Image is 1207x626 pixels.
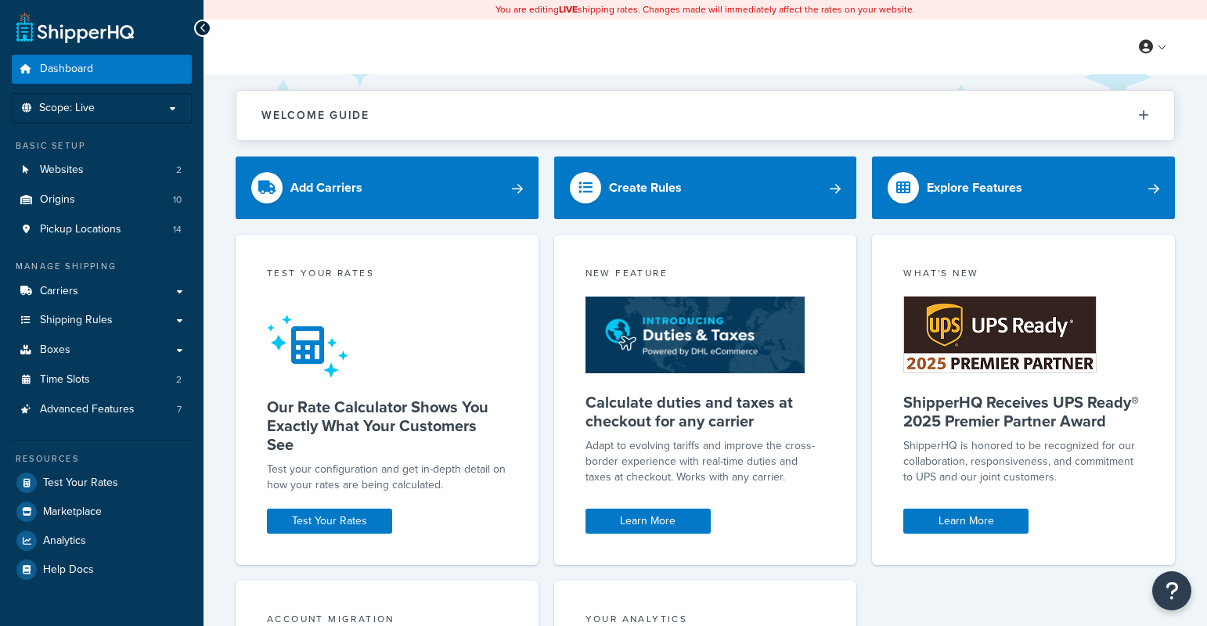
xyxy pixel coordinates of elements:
a: Boxes [12,336,192,365]
span: Marketplace [43,505,102,519]
a: Advanced Features7 [12,395,192,424]
div: Create Rules [609,177,682,199]
span: 2 [176,164,182,177]
h2: Welcome Guide [261,110,369,121]
li: Origins [12,185,192,214]
a: Time Slots2 [12,365,192,394]
div: Explore Features [927,177,1022,199]
span: Time Slots [40,373,90,387]
button: Welcome Guide [236,91,1174,140]
span: 7 [177,403,182,416]
span: Scope: Live [39,102,95,115]
h5: Calculate duties and taxes at checkout for any carrier [585,393,826,430]
p: Adapt to evolving tariffs and improve the cross-border experience with real-time duties and taxes... [585,438,826,485]
b: LIVE [559,2,578,16]
h5: ShipperHQ Receives UPS Ready® 2025 Premier Partner Award [903,393,1144,430]
a: Test Your Rates [267,509,392,534]
a: Pickup Locations14 [12,215,192,244]
a: Test Your Rates [12,469,192,497]
span: 2 [176,373,182,387]
li: Websites [12,156,192,185]
div: Test your configuration and get in-depth detail on how your rates are being calculated. [267,462,507,493]
div: What's New [903,266,1144,284]
a: Websites2 [12,156,192,185]
div: Resources [12,452,192,466]
a: Create Rules [554,156,857,219]
button: Open Resource Center [1152,571,1191,610]
span: Analytics [43,534,86,548]
div: Test your rates [267,266,507,284]
li: Advanced Features [12,395,192,424]
a: Marketplace [12,498,192,526]
span: Carriers [40,285,78,298]
span: Pickup Locations [40,223,121,236]
a: Add Carriers [236,156,539,219]
span: Dashboard [40,63,93,76]
span: 14 [173,223,182,236]
a: Carriers [12,277,192,306]
span: Advanced Features [40,403,135,416]
span: Help Docs [43,563,94,577]
a: Analytics [12,527,192,555]
span: Test Your Rates [43,477,118,490]
li: Time Slots [12,365,192,394]
span: 10 [173,193,182,207]
span: Shipping Rules [40,314,113,327]
div: New Feature [585,266,826,284]
p: ShipperHQ is honored to be recognized for our collaboration, responsiveness, and commitment to UP... [903,438,1144,485]
div: Add Carriers [290,177,362,199]
a: Explore Features [872,156,1175,219]
a: Learn More [585,509,711,534]
li: Pickup Locations [12,215,192,244]
span: Websites [40,164,84,177]
span: Boxes [40,344,70,357]
h5: Our Rate Calculator Shows You Exactly What Your Customers See [267,398,507,454]
div: Basic Setup [12,139,192,153]
a: Dashboard [12,55,192,84]
div: Manage Shipping [12,260,192,273]
span: Origins [40,193,75,207]
a: Origins10 [12,185,192,214]
a: Shipping Rules [12,306,192,335]
a: Help Docs [12,556,192,584]
a: Learn More [903,509,1029,534]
